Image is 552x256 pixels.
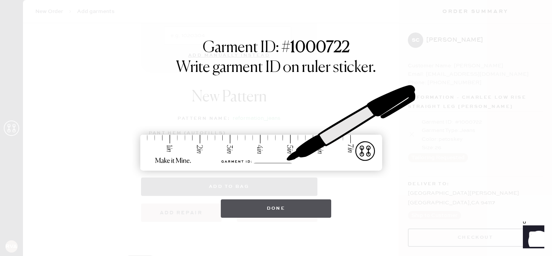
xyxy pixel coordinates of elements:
[176,59,376,77] h1: Write garment ID on ruler sticker.
[132,65,420,192] img: ruler-sticker-sharpie.svg
[203,39,350,59] h1: Garment ID: #
[516,222,549,254] iframe: Front Chat
[290,40,350,55] strong: 1000722
[221,199,332,218] button: Done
